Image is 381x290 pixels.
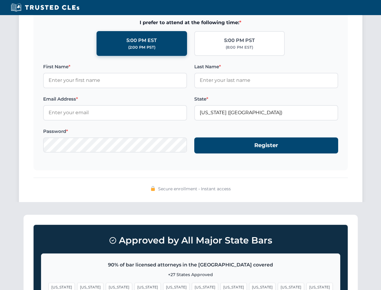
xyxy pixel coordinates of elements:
[49,261,333,269] p: 90% of bar licensed attorneys in the [GEOGRAPHIC_DATA] covered
[151,186,155,191] img: 🔒
[43,128,187,135] label: Password
[194,105,338,120] input: Florida (FL)
[158,185,231,192] span: Secure enrollment • Instant access
[128,44,155,50] div: (2:00 PM PST)
[41,232,340,249] h3: Approved by All Major State Bars
[226,44,253,50] div: (8:00 PM EST)
[126,37,157,44] div: 5:00 PM EST
[194,63,338,70] label: Last Name
[43,105,187,120] input: Enter your email
[43,19,338,27] span: I prefer to attend at the following time:
[194,73,338,88] input: Enter your last name
[49,271,333,278] p: +27 States Approved
[224,37,255,44] div: 5:00 PM PST
[43,73,187,88] input: Enter your first name
[194,137,338,153] button: Register
[9,3,81,12] img: Trusted CLEs
[194,95,338,103] label: State
[43,63,187,70] label: First Name
[43,95,187,103] label: Email Address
